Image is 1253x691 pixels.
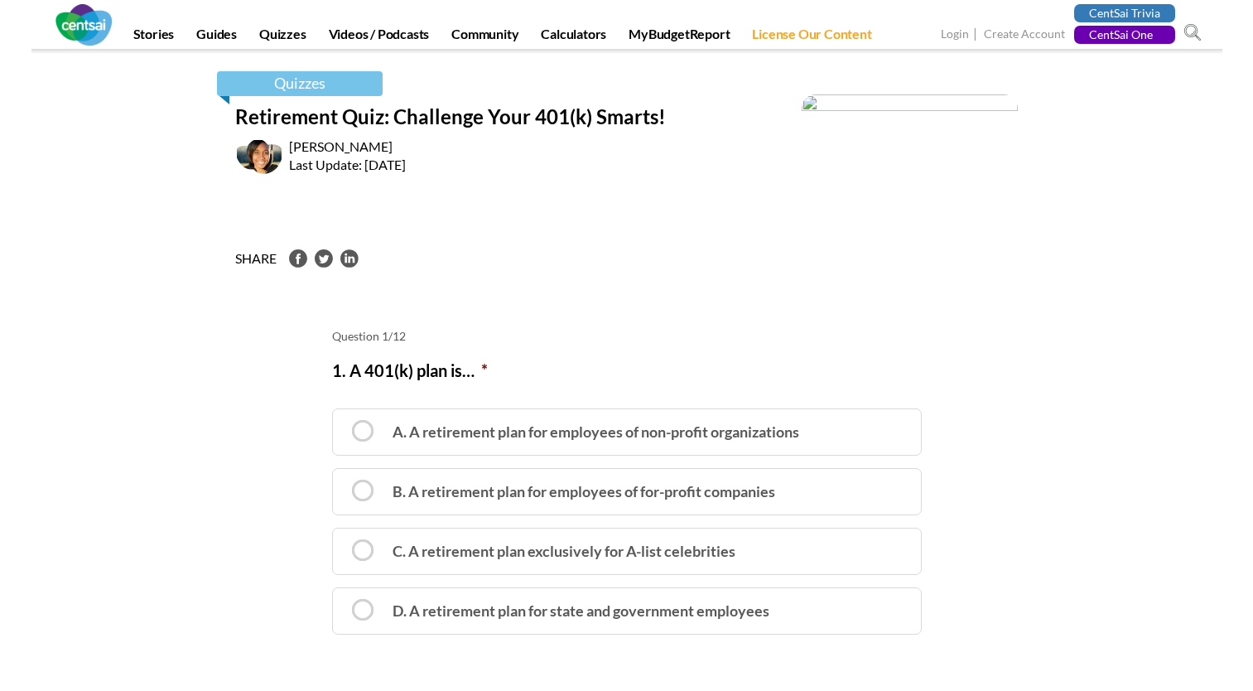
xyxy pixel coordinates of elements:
label: A. A retirement plan for employees of non-profit organizations [332,408,922,456]
label: C. A retirement plan exclusively for A-list celebrities [332,528,922,575]
a: Community [441,26,528,49]
span: | [971,25,981,44]
a: MyBudgetReport [619,26,740,49]
a: Create Account [984,27,1065,44]
h1: Retirement Quiz: Challenge Your 401(k) Smarts! [235,103,773,138]
img: CentSai [55,4,112,46]
a: [PERSON_NAME] [289,138,393,154]
a: Stories [123,26,185,49]
time: Last Update: [DATE] [289,157,773,172]
label: 1. A 401(k) plan is… [332,357,488,384]
label: SHARE [235,249,277,268]
label: B. A retirement plan for employees of for-profit companies [332,468,922,515]
a: License Our Content [742,26,881,49]
li: Question 1/12 [332,328,922,345]
a: Calculators [531,26,616,49]
a: CentSai Trivia [1074,4,1175,22]
a: Videos / Podcasts [319,26,440,49]
a: Login [941,27,969,44]
a: Quizzes [217,71,383,96]
a: Quizzes [249,26,316,49]
a: Guides [186,26,247,49]
label: D. A retirement plan for state and government employees [332,587,922,635]
a: CentSai One [1074,26,1175,44]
